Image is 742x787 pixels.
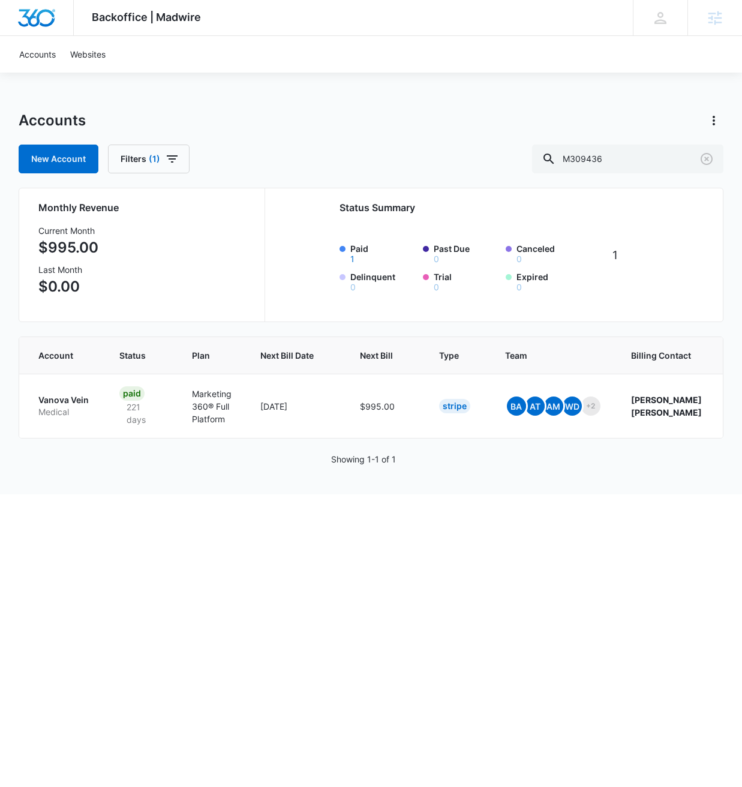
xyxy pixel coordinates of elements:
[38,263,98,276] h3: Last Month
[350,271,415,292] label: Delinquent
[108,145,190,173] button: Filters(1)
[38,406,91,418] p: Medical
[563,396,582,416] span: WD
[360,349,393,362] span: Next Bill
[38,349,73,362] span: Account
[704,111,723,130] button: Actions
[340,200,644,215] h2: Status Summary
[246,374,346,438] td: [DATE]
[507,396,526,416] span: BA
[12,36,63,73] a: Accounts
[631,395,702,417] strong: [PERSON_NAME] [PERSON_NAME]
[331,453,396,465] p: Showing 1-1 of 1
[434,271,498,292] label: Trial
[516,271,581,292] label: Expired
[532,145,723,173] input: Search
[38,394,91,406] p: Vanova Vein
[581,396,600,416] span: +2
[346,374,425,438] td: $995.00
[38,276,98,298] p: $0.00
[434,242,498,263] label: Past Due
[92,11,201,23] span: Backoffice | Madwire
[350,255,355,263] button: Paid
[505,349,585,362] span: Team
[516,242,581,263] label: Canceled
[350,242,415,263] label: Paid
[119,401,163,426] p: 221 days
[38,224,98,237] h3: Current Month
[260,349,314,362] span: Next Bill Date
[63,36,113,73] a: Websites
[38,200,250,215] h2: Monthly Revenue
[192,388,232,425] p: Marketing 360® Full Platform
[525,396,545,416] span: At
[38,237,98,259] p: $995.00
[439,349,459,362] span: Type
[19,145,98,173] a: New Account
[192,349,232,362] span: Plan
[612,248,618,263] tspan: 1
[631,349,702,362] span: Billing Contact
[697,149,716,169] button: Clear
[38,394,91,417] a: Vanova VeinMedical
[149,155,160,163] span: (1)
[544,396,563,416] span: AM
[439,399,470,413] div: Stripe
[119,349,146,362] span: Status
[119,386,145,401] div: Paid
[19,112,86,130] h1: Accounts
